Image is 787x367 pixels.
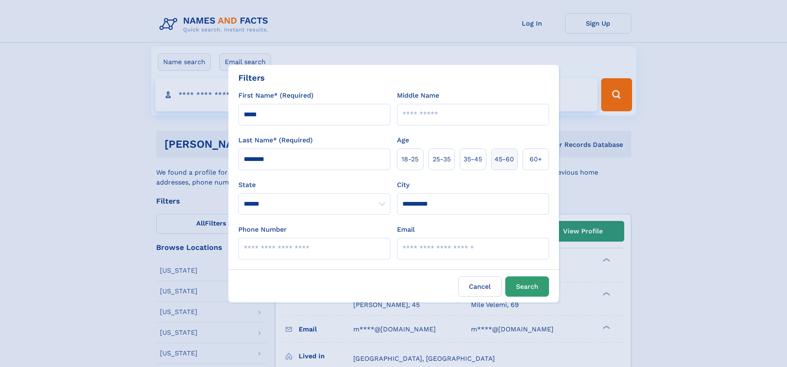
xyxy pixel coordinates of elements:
[397,91,439,101] label: Middle Name
[402,154,418,164] span: 18‑25
[238,225,287,235] label: Phone Number
[238,180,390,190] label: State
[397,135,409,145] label: Age
[397,225,415,235] label: Email
[238,135,313,145] label: Last Name* (Required)
[495,154,514,164] span: 45‑60
[238,91,314,101] label: First Name* (Required)
[458,276,502,297] label: Cancel
[238,72,265,84] div: Filters
[505,276,549,297] button: Search
[397,180,409,190] label: City
[464,154,482,164] span: 35‑45
[530,154,542,164] span: 60+
[433,154,451,164] span: 25‑35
